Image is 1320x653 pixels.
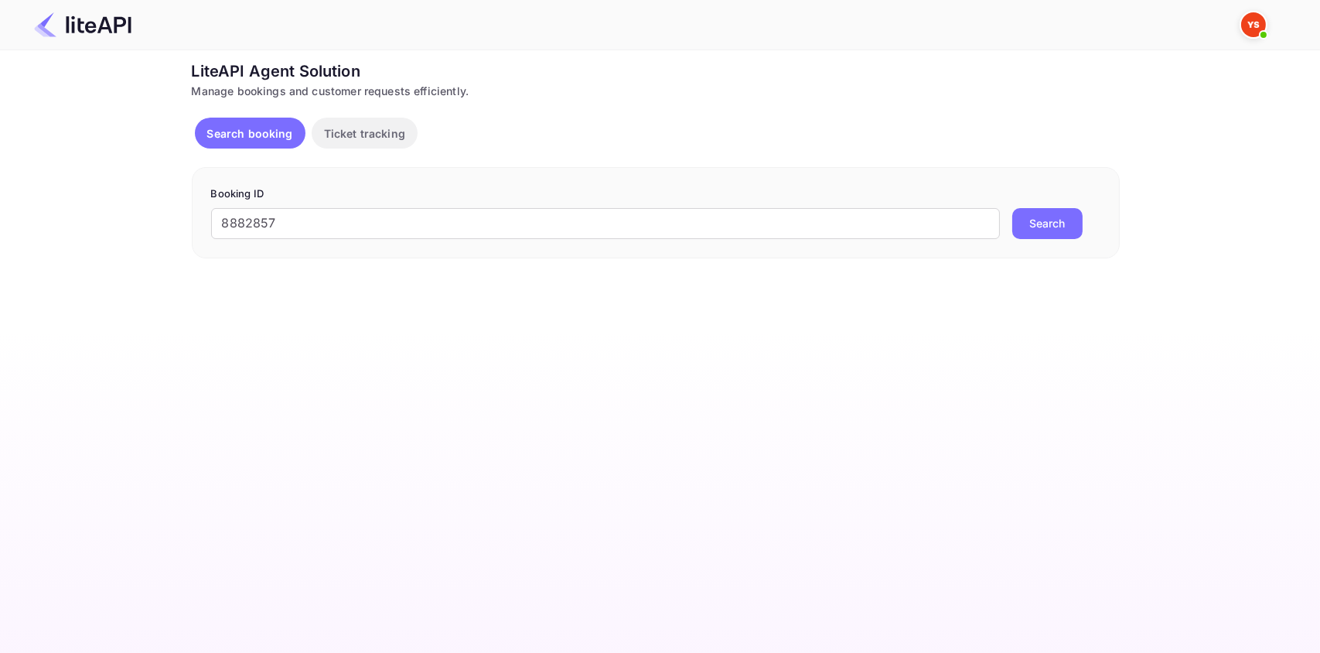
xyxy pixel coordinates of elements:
p: Search booking [207,125,293,142]
img: LiteAPI Logo [34,12,131,37]
input: Enter Booking ID (e.g., 63782194) [211,208,1000,239]
p: Booking ID [211,186,1100,202]
img: Yandex Support [1241,12,1266,37]
div: Manage bookings and customer requests efficiently. [192,83,1120,99]
div: LiteAPI Agent Solution [192,60,1120,83]
p: Ticket tracking [324,125,405,142]
button: Search [1012,208,1083,239]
